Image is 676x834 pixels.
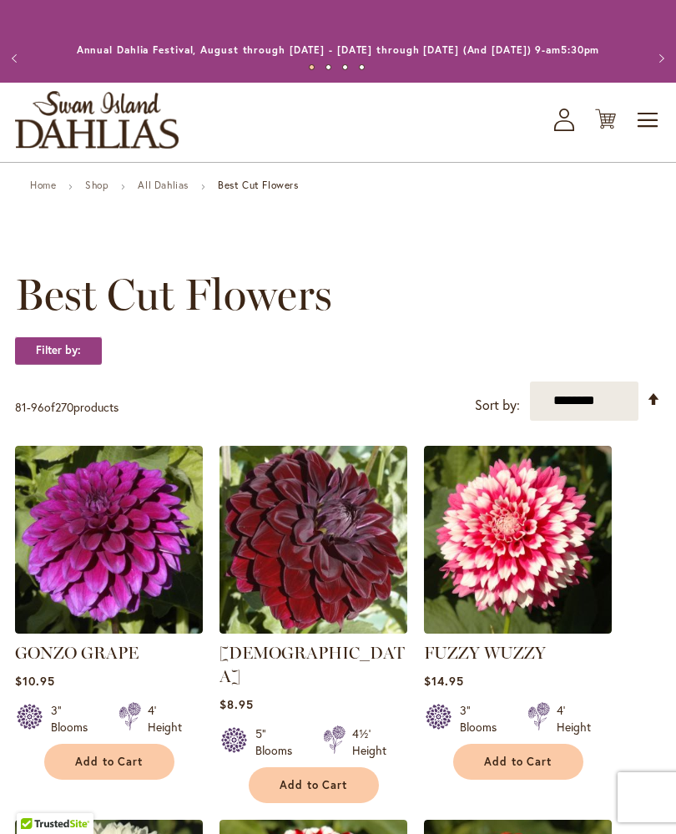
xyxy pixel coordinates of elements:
[51,702,98,735] div: 3" Blooms
[15,336,102,365] strong: Filter by:
[75,755,144,769] span: Add to Cart
[15,621,203,637] a: GONZO GRAPE
[148,702,182,735] div: 4' Height
[13,775,59,821] iframe: Launch Accessibility Center
[309,64,315,70] button: 1 of 4
[359,64,365,70] button: 4 of 4
[424,643,546,663] a: FUZZY WUZZY
[30,179,56,191] a: Home
[352,725,386,759] div: 4½' Height
[15,673,55,689] span: $10.95
[484,755,552,769] span: Add to Cart
[280,778,348,792] span: Add to Cart
[219,696,254,712] span: $8.95
[85,179,108,191] a: Shop
[475,390,520,421] label: Sort by:
[15,643,139,663] a: GONZO GRAPE
[255,725,303,759] div: 5" Blooms
[219,621,407,637] a: VOODOO
[44,744,174,780] button: Add to Cart
[424,673,464,689] span: $14.95
[325,64,331,70] button: 2 of 4
[31,399,44,415] span: 96
[460,702,507,735] div: 3" Blooms
[643,42,676,75] button: Next
[424,446,612,634] img: FUZZY WUZZY
[15,446,203,634] img: GONZO GRAPE
[77,43,600,56] a: Annual Dahlia Festival, August through [DATE] - [DATE] through [DATE] (And [DATE]) 9-am5:30pm
[15,91,179,149] a: store logo
[342,64,348,70] button: 3 of 4
[138,179,189,191] a: All Dahlias
[424,621,612,637] a: FUZZY WUZZY
[15,394,119,421] p: - of products
[15,270,332,320] span: Best Cut Flowers
[219,643,405,686] a: [DEMOGRAPHIC_DATA]
[218,179,299,191] strong: Best Cut Flowers
[453,744,583,780] button: Add to Cart
[557,702,591,735] div: 4' Height
[249,767,379,803] button: Add to Cart
[55,399,73,415] span: 270
[219,446,407,634] img: VOODOO
[15,399,27,415] span: 81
